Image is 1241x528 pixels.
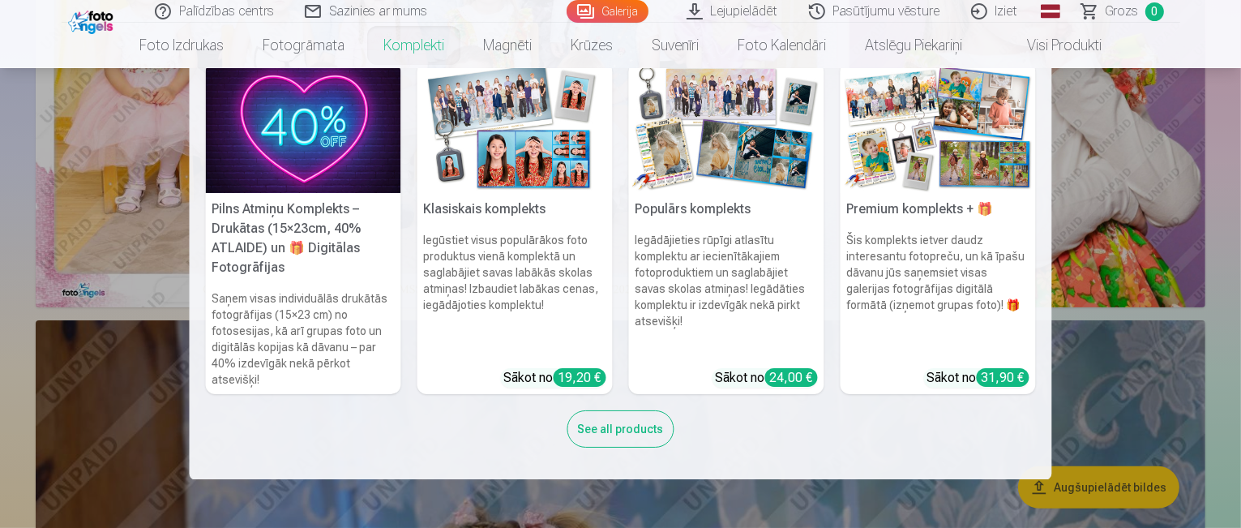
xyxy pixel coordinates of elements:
div: Sākot no [927,368,1029,388]
h6: Iegūstiet visus populārākos foto produktus vienā komplektā un saglabājiet savas labākās skolas at... [417,225,613,362]
img: Premium komplekts + 🎁 [841,62,1036,193]
a: Foto izdrukas [120,23,243,68]
a: Magnēti [464,23,551,68]
h6: Šis komplekts ietver daudz interesantu fotopreču, un kā īpašu dāvanu jūs saņemsiet visas galerija... [841,225,1036,362]
a: Visi produkti [982,23,1121,68]
a: Fotogrāmata [243,23,364,68]
div: Sākot no [716,368,818,388]
div: 19,20 € [554,368,606,387]
span: 0 [1145,2,1164,21]
h5: Populārs komplekts [629,193,824,225]
span: Grozs [1106,2,1139,21]
a: Foto kalendāri [718,23,845,68]
img: /fa1 [68,6,118,34]
a: Populārs komplektsPopulārs komplektsIegādājieties rūpīgi atlasītu komplektu ar iecienītākajiem fo... [629,62,824,394]
img: Populārs komplekts [629,62,824,193]
div: 31,90 € [977,368,1029,387]
img: Klasiskais komplekts [417,62,613,193]
a: Klasiskais komplektsKlasiskais komplektsIegūstiet visus populārākos foto produktus vienā komplekt... [417,62,613,394]
a: See all products [567,419,674,436]
a: Komplekti [364,23,464,68]
div: 24,00 € [765,368,818,387]
div: Sākot no [504,368,606,388]
a: Pilns Atmiņu Komplekts – Drukātas (15×23cm, 40% ATLAIDE) un 🎁 Digitālas Fotogrāfijas Pilns Atmiņu... [206,62,401,394]
a: Krūzes [551,23,632,68]
h6: Iegādājieties rūpīgi atlasītu komplektu ar iecienītākajiem fotoproduktiem un saglabājiet savas sk... [629,225,824,362]
h5: Pilns Atmiņu Komplekts – Drukātas (15×23cm, 40% ATLAIDE) un 🎁 Digitālas Fotogrāfijas [206,193,401,284]
a: Premium komplekts + 🎁 Premium komplekts + 🎁Šis komplekts ietver daudz interesantu fotopreču, un k... [841,62,1036,394]
h5: Klasiskais komplekts [417,193,613,225]
h6: Saņem visas individuālās drukātās fotogrāfijas (15×23 cm) no fotosesijas, kā arī grupas foto un d... [206,284,401,394]
a: Suvenīri [632,23,718,68]
div: See all products [567,410,674,448]
img: Pilns Atmiņu Komplekts – Drukātas (15×23cm, 40% ATLAIDE) un 🎁 Digitālas Fotogrāfijas [206,62,401,193]
h5: Premium komplekts + 🎁 [841,193,1036,225]
a: Atslēgu piekariņi [845,23,982,68]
